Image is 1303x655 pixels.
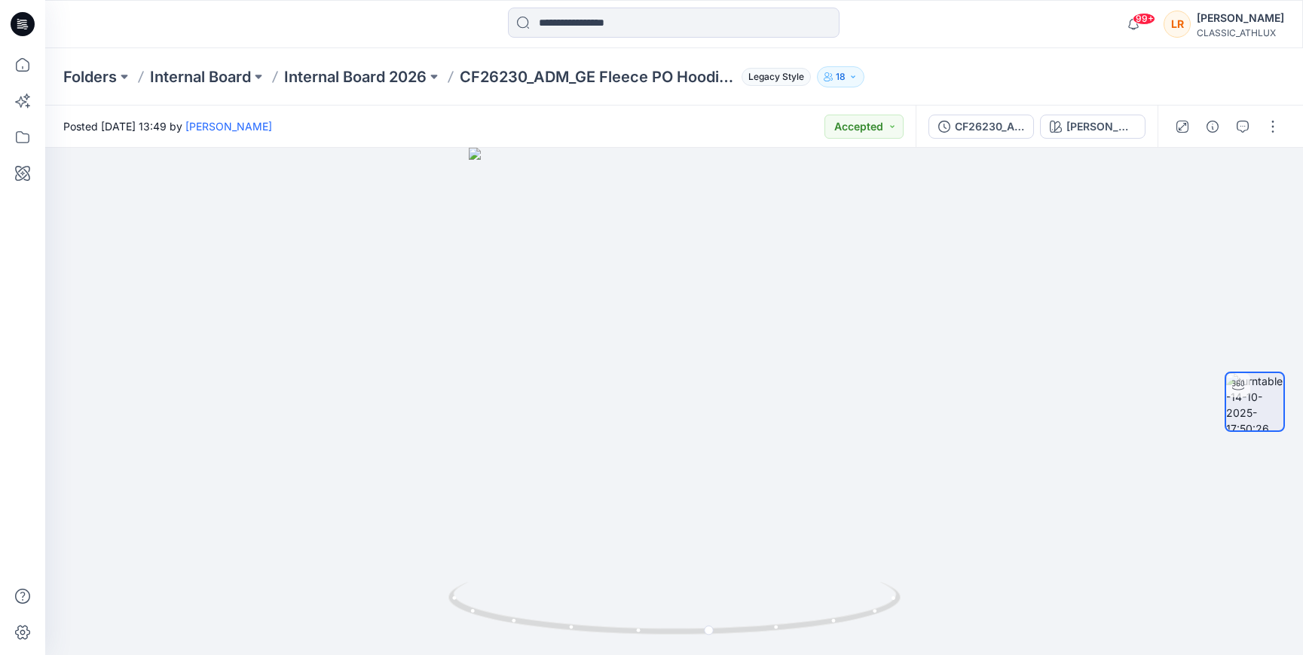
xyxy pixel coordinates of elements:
a: Internal Board 2026 [284,66,427,87]
a: Internal Board [150,66,251,87]
p: 18 [836,69,846,85]
button: Legacy Style [736,66,811,87]
div: LR [1164,11,1191,38]
a: [PERSON_NAME] [185,120,272,133]
span: 99+ [1133,13,1155,25]
p: CF26230_ADM_GE Fleece PO Hoodie [DATE] [460,66,736,87]
button: [PERSON_NAME] [1040,115,1145,139]
button: CF26230_ADM_GE Fleece PO Hoodie [DATE] [928,115,1034,139]
button: 18 [817,66,864,87]
img: turntable-14-10-2025-17:50:26 [1226,373,1283,430]
span: Posted [DATE] 13:49 by [63,118,272,134]
span: Legacy Style [742,68,811,86]
div: CF26230_ADM_GE Fleece PO Hoodie [DATE] [955,118,1024,135]
div: CLASSIC_ATHLUX [1197,27,1284,38]
div: [PERSON_NAME] [1197,9,1284,27]
div: [PERSON_NAME] [1066,118,1136,135]
a: Folders [63,66,117,87]
button: Details [1201,115,1225,139]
